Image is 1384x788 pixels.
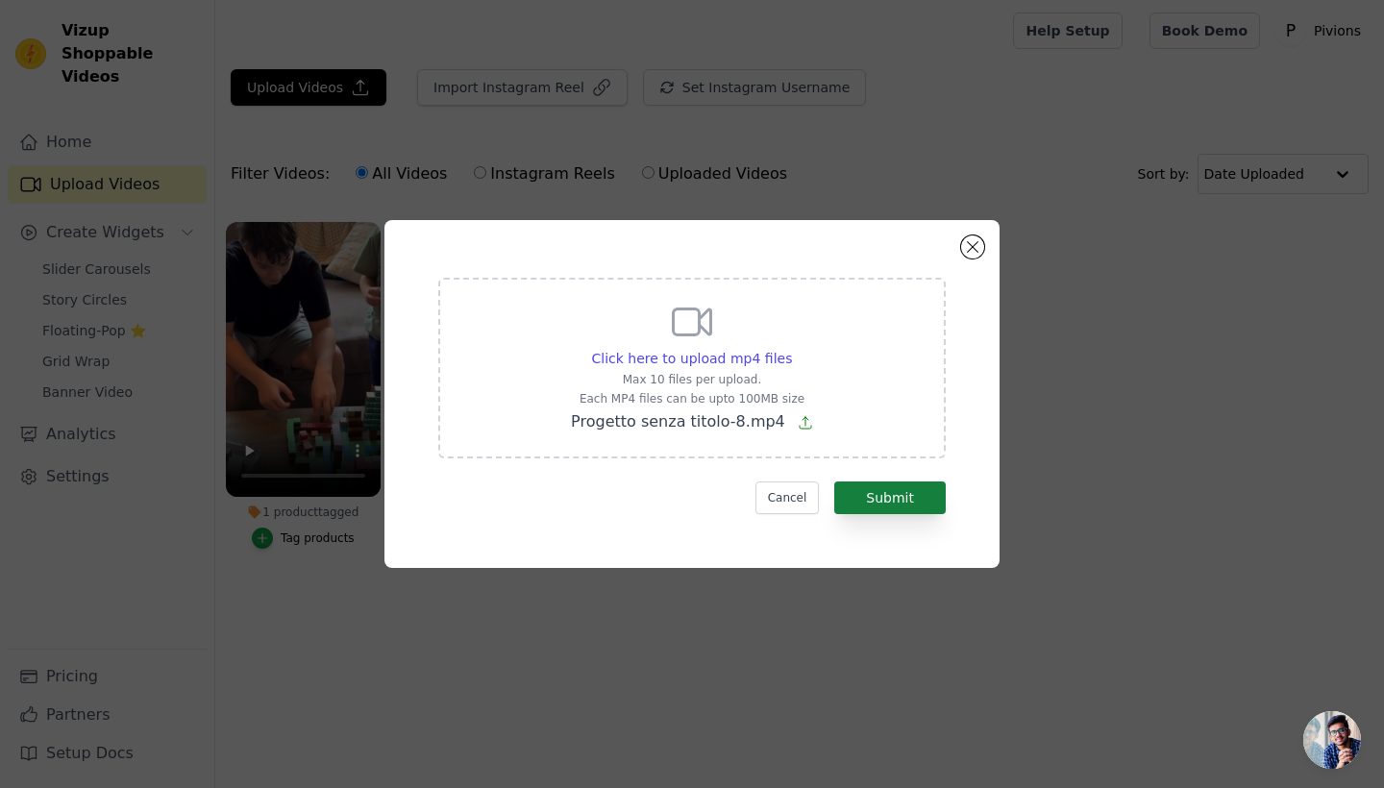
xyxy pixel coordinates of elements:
span: Progetto senza titolo-8.mp4 [571,412,785,431]
button: Cancel [755,481,820,514]
div: Aprire la chat [1303,711,1361,769]
p: Max 10 files per upload. [571,372,813,387]
button: Close modal [961,235,984,259]
span: Click here to upload mp4 files [592,351,793,366]
p: Each MP4 files can be upto 100MB size [571,391,813,406]
button: Submit [834,481,946,514]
